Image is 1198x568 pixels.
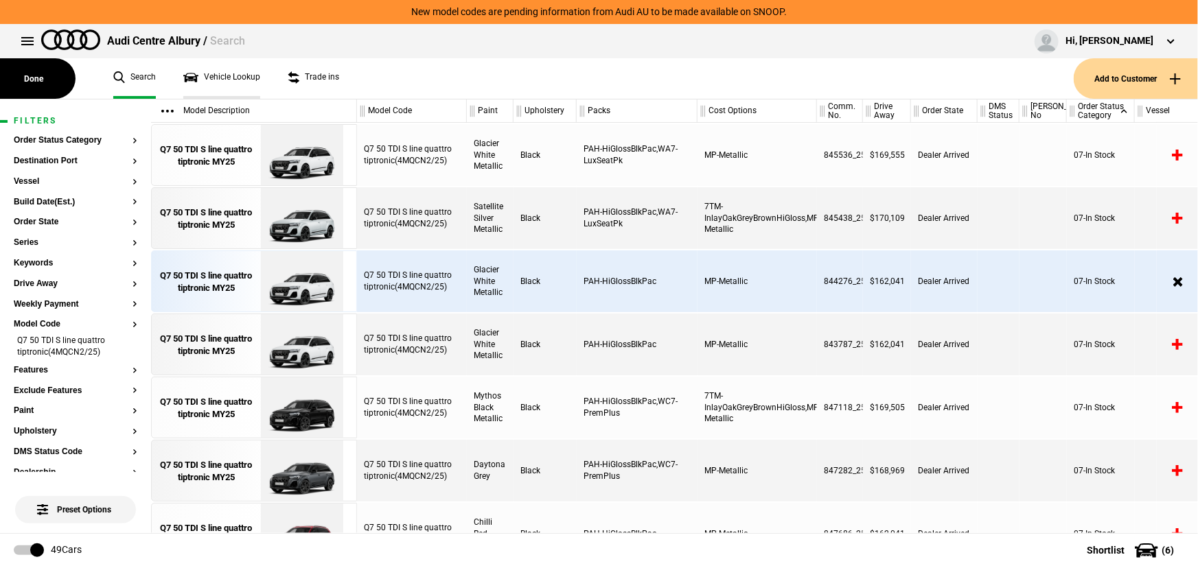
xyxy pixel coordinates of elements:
[911,440,978,501] div: Dealer Arrived
[467,250,514,312] div: Glacier White Metallic
[577,377,698,438] div: PAH-HiGlossBlkPac,WC7-PremPlus
[467,99,513,123] div: Paint
[577,440,698,501] div: PAH-HiGlossBlkPac,WC7-PremPlus
[14,136,137,156] section: Order Status Category
[159,206,254,231] div: Q7 50 TDI S line quattro tiptronic MY25
[1162,545,1174,555] span: ( 6 )
[159,459,254,484] div: Q7 50 TDI S line quattro tiptronic MY25
[14,238,137,248] button: Series
[254,188,349,250] img: Audi_4MQCN2_25_EI_F0F0_WA7_PAH_6FJ_7TM_N0Q_(Nadin:_6FJ_7TM_C91_N0Q_PAH_WA7)_ext.png
[467,313,514,375] div: Glacier White Metallic
[14,366,137,386] section: Features
[357,440,467,501] div: Q7 50 TDI S line quattro tiptronic(4MQCN2/25)
[14,300,137,320] section: Weekly Payment
[698,187,817,249] div: 7TM-InlayOakGreyBrownHiGloss,MP-Metallic
[698,99,816,123] div: Cost Options
[357,124,467,186] div: Q7 50 TDI S line quattro tiptronic(4MQCN2/25)
[467,377,514,438] div: Mythos Black Metallic
[14,335,137,360] li: Q7 50 TDI S line quattro tiptronic(4MQCN2/25)
[357,503,467,565] div: Q7 50 TDI S line quattro tiptronic(4MQCN2/25)
[817,377,863,438] div: 847118_25
[978,99,1019,123] div: DMS Status
[467,440,514,501] div: Daytona Grey
[1066,533,1198,567] button: Shortlist(6)
[817,124,863,186] div: 845536_25
[817,250,863,312] div: 844276_25
[14,386,137,407] section: Exclude Features
[1067,377,1135,438] div: 07-In Stock
[1067,187,1135,249] div: 07-In Stock
[1087,545,1125,555] span: Shortlist
[159,314,254,376] a: Q7 50 TDI S line quattro tiptronic MY25
[159,377,254,439] a: Q7 50 TDI S line quattro tiptronic MY25
[159,333,254,357] div: Q7 50 TDI S line quattro tiptronic MY25
[14,406,137,427] section: Paint
[911,503,978,565] div: Dealer Arrived
[863,187,911,249] div: $170,109
[113,58,156,99] a: Search
[1065,34,1153,48] div: Hi, [PERSON_NAME]
[514,503,577,565] div: Black
[14,279,137,300] section: Drive Away
[698,124,817,186] div: MP-Metallic
[911,313,978,375] div: Dealer Arrived
[14,447,137,468] section: DMS Status Code
[863,503,911,565] div: $162,041
[514,377,577,438] div: Black
[210,34,245,47] span: Search
[159,125,254,187] a: Q7 50 TDI S line quattro tiptronic MY25
[911,187,978,249] div: Dealer Arrived
[14,217,137,227] button: Order State
[14,468,137,477] button: Dealership
[514,99,576,123] div: Upholstery
[863,313,911,375] div: $162,041
[14,320,137,329] button: Model Code
[159,270,254,294] div: Q7 50 TDI S line quattro tiptronic MY25
[14,447,137,457] button: DMS Status Code
[577,503,698,565] div: PAH-HiGlossBlkPac
[288,58,339,99] a: Trade ins
[1020,99,1066,123] div: [PERSON_NAME] No
[1074,58,1198,99] button: Add to Customer
[467,503,514,565] div: Chilli Red Metallic
[14,117,137,126] h1: Filters
[14,366,137,375] button: Features
[14,136,137,145] button: Order Status Category
[514,250,577,312] div: Black
[357,377,467,438] div: Q7 50 TDI S line quattro tiptronic(4MQCN2/25)
[159,522,254,547] div: Q7 50 TDI S line quattro tiptronic MY25
[183,58,260,99] a: Vehicle Lookup
[863,124,911,186] div: $169,555
[817,99,862,123] div: Comm. No.
[151,99,356,123] div: Model Description
[1067,250,1135,312] div: 07-In Stock
[51,543,82,557] div: 49 Cars
[514,124,577,186] div: Black
[863,99,910,123] div: Drive Away
[14,177,137,187] button: Vessel
[863,377,911,438] div: $169,505
[14,427,137,447] section: Upholstery
[14,259,137,268] button: Keywords
[254,125,349,187] img: Audi_4MQCN2_25_EI_2Y2Y_WA7_PAH_6FJ_N0Q_(Nadin:_6FJ_C91_N0Q_PAH_WA7)_ext.png
[14,300,137,309] button: Weekly Payment
[577,124,698,186] div: PAH-HiGlossBlkPac,WA7-LuxSeatPk
[14,156,137,177] section: Destination Port
[514,313,577,375] div: Black
[357,99,466,123] div: Model Code
[577,313,698,375] div: PAH-HiGlossBlkPac
[817,313,863,375] div: 843787_25
[698,503,817,565] div: MP-Metallic
[40,488,111,514] span: Preset Options
[817,440,863,501] div: 847282_25
[698,313,817,375] div: MP-Metallic
[698,377,817,438] div: 7TM-InlayOakGreyBrownHiGloss,MP-Metallic
[254,251,349,313] img: Audi_4MQCN2_25_EI_2Y2Y_PAH_6FJ_(Nadin:_6FJ_C91_PAH)_ext.png
[1067,124,1135,186] div: 07-In Stock
[14,238,137,259] section: Series
[357,187,467,249] div: Q7 50 TDI S line quattro tiptronic(4MQCN2/25)
[107,34,245,49] div: Audi Centre Albury /
[577,250,698,312] div: PAH-HiGlossBlkPac
[1067,503,1135,565] div: 07-In Stock
[698,250,817,312] div: MP-Metallic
